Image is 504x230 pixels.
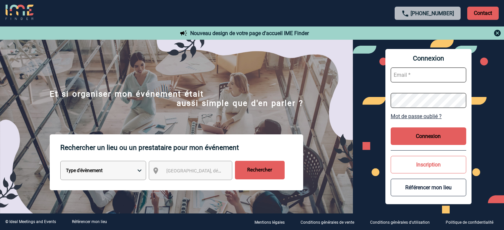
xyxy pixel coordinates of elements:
[365,219,440,225] a: Conditions générales d'utilisation
[391,179,466,196] button: Référencer mon lieu
[5,219,56,224] div: © Ideal Meetings and Events
[301,220,354,225] p: Conditions générales de vente
[391,127,466,145] button: Connexion
[440,219,504,225] a: Politique de confidentialité
[446,220,493,225] p: Politique de confidentialité
[166,168,258,173] span: [GEOGRAPHIC_DATA], département, région...
[391,54,466,62] span: Connexion
[411,10,454,17] a: [PHONE_NUMBER]
[391,113,466,119] a: Mot de passe oublié ?
[72,219,107,224] a: Référencer mon lieu
[60,134,303,161] p: Rechercher un lieu ou un prestataire pour mon événement
[235,161,285,179] input: Rechercher
[391,156,466,173] button: Inscription
[467,7,499,20] p: Contact
[391,68,466,82] input: Email *
[370,220,430,225] p: Conditions générales d'utilisation
[254,220,285,225] p: Mentions légales
[295,219,365,225] a: Conditions générales de vente
[249,219,295,225] a: Mentions légales
[401,10,409,18] img: call-24-px.png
